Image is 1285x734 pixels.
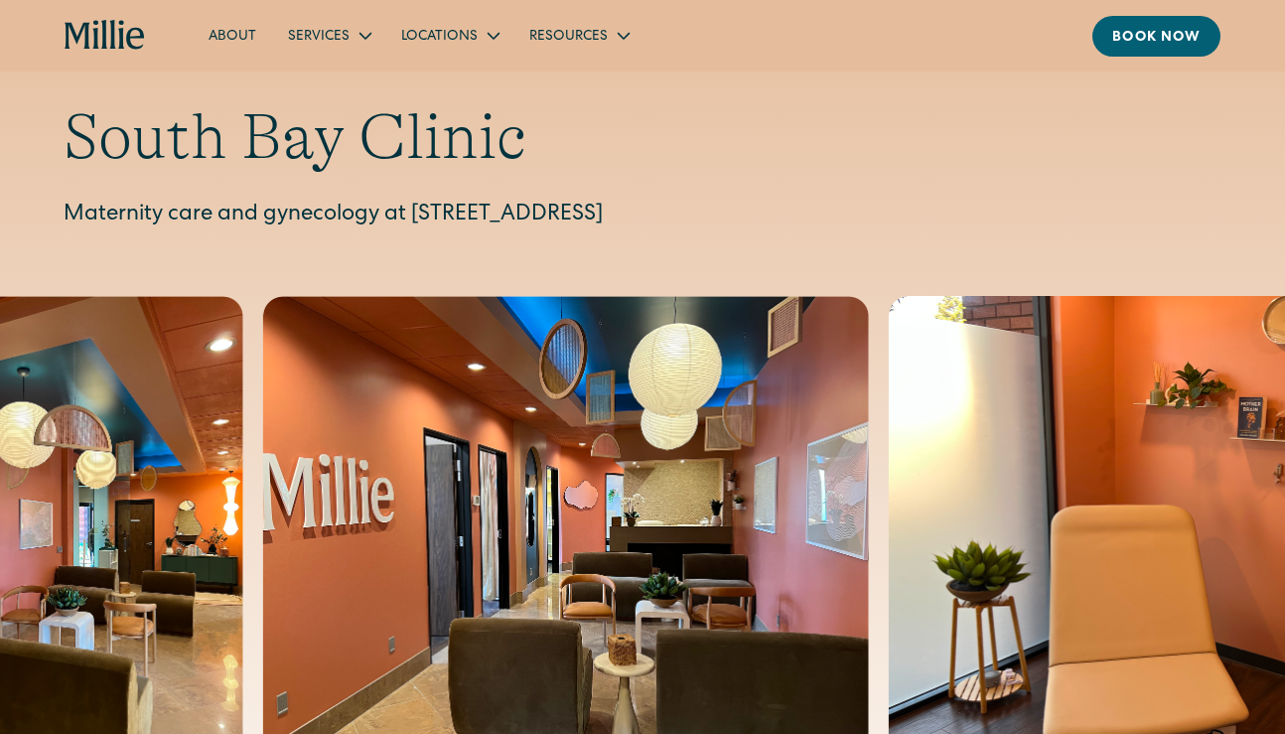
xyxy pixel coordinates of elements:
[1092,16,1220,57] a: Book now
[385,19,513,52] div: Locations
[288,27,350,48] div: Services
[513,19,643,52] div: Resources
[65,20,146,52] a: home
[272,19,385,52] div: Services
[529,27,608,48] div: Resources
[64,200,1221,232] p: Maternity care and gynecology at [STREET_ADDRESS]
[64,99,1221,176] h1: South Bay Clinic
[193,19,272,52] a: About
[1112,28,1201,49] div: Book now
[401,27,478,48] div: Locations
